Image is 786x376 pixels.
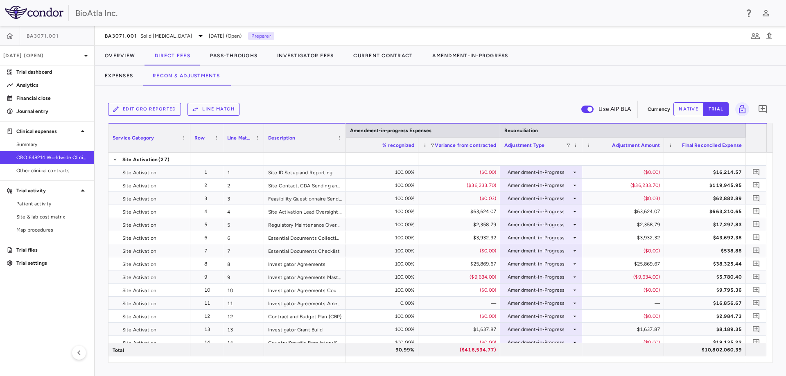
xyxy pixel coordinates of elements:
button: Current Contract [343,46,422,65]
div: 100.00% [344,270,414,284]
span: Row [194,135,205,141]
svg: Add comment [752,338,760,346]
div: 5 [198,218,219,231]
div: ($0.03) [589,192,660,205]
p: Journal entry [16,108,88,115]
span: Service Category [113,135,154,141]
div: $16,214.57 [671,166,742,179]
span: Site Activation [122,310,156,323]
div: 10 [198,284,219,297]
div: Regulatory Maintenance Oversight [264,218,346,231]
div: 100.00% [344,192,414,205]
span: Adjustment Amount [612,142,660,148]
div: ($0.00) [426,310,496,323]
button: Amendment-In-Progress [422,46,518,65]
span: Site Activation [122,245,156,258]
span: Site Activation [122,153,158,166]
div: $2,984.73 [671,310,742,323]
span: Site Activation [122,323,156,336]
span: Site Activation [122,218,156,232]
svg: Add comment [752,247,760,254]
div: ($36,233.70) [589,179,660,192]
button: Direct Fees [145,46,200,65]
div: $8,189.35 [671,323,742,336]
div: ($0.00) [426,336,496,349]
svg: Add comment [758,104,768,114]
div: Amendment-in-Progress [508,257,571,270]
span: Map procedures [16,226,88,234]
div: Investigator Agreements Country Specific Templates [264,284,346,296]
span: CRO 648214 Worldwide Clinical Trials Holdings, Inc. [16,154,88,161]
svg: Add comment [752,273,760,281]
div: 13 [198,323,219,336]
div: 14 [223,336,264,349]
div: 0.00% [344,297,414,310]
p: Trial files [16,246,88,254]
div: 6 [223,231,264,244]
button: Investigator Fees [267,46,343,65]
div: ($0.00) [589,310,660,323]
div: Amendment-in-Progress [508,179,571,192]
div: ($0.00) [589,244,660,257]
div: Amendment-in-Progress [508,218,571,231]
div: $9,795.36 [671,284,742,297]
span: Final Reconciled Expense [682,142,742,148]
div: Site ID Setup and Reporting [264,166,346,178]
span: Site Activation [122,166,156,179]
div: ($36,233.70) [426,179,496,192]
div: — [589,297,660,310]
div: 100.00% [344,284,414,297]
div: $16,856.67 [671,297,742,310]
span: Amendment-in-progress Expenses [350,128,432,133]
div: ($0.00) [426,284,496,297]
div: ($0.00) [589,284,660,297]
span: (27) [158,153,169,166]
div: 13 [223,323,264,335]
span: Line Match [227,135,253,141]
div: 3 [223,192,264,205]
div: Amendment-in-Progress [508,205,571,218]
span: Patient activity [16,200,88,207]
div: 12 [198,310,219,323]
span: Site Activation [122,297,156,310]
div: 8 [223,257,264,270]
div: ($0.00) [589,336,660,349]
div: $38,325.44 [671,257,742,270]
button: Add comment [751,206,762,217]
div: 9 [223,270,264,283]
p: Financial close [16,95,88,102]
div: 11 [198,297,219,310]
button: Add comment [751,232,762,243]
div: ($0.03) [426,192,496,205]
div: $10,802,060.39 [671,343,742,356]
div: 9 [198,270,219,284]
p: Analytics [16,81,88,89]
div: $25,869.67 [589,257,660,270]
span: Site Activation [122,258,156,271]
div: 100.00% [344,166,414,179]
svg: Add comment [752,221,760,228]
button: trial [703,102,729,116]
button: Recon & Adjustments [143,66,230,86]
div: 1 [198,166,219,179]
span: % recognized [382,142,414,148]
div: ($0.00) [426,166,496,179]
div: 7 [223,244,264,257]
div: 100.00% [344,336,414,349]
div: ($416,534.77) [426,343,496,356]
div: Essential Documents Collection & Review [264,231,346,244]
button: Add comment [751,258,762,269]
div: Investigator Agreements [264,257,346,270]
div: 2 [198,179,219,192]
svg: Add comment [752,299,760,307]
div: Investigator Agreements Amendments/ Termination Letter (Optional) [264,297,346,309]
span: BA3071.001 [27,33,59,39]
span: Site Activation [122,284,156,297]
div: BioAtla Inc. [75,7,739,19]
div: 1 [223,166,264,178]
button: Add comment [751,167,762,178]
p: Trial dashboard [16,68,88,76]
div: $25,869.67 [426,257,496,270]
span: Lock grid [732,102,749,116]
div: $63,624.07 [589,205,660,218]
